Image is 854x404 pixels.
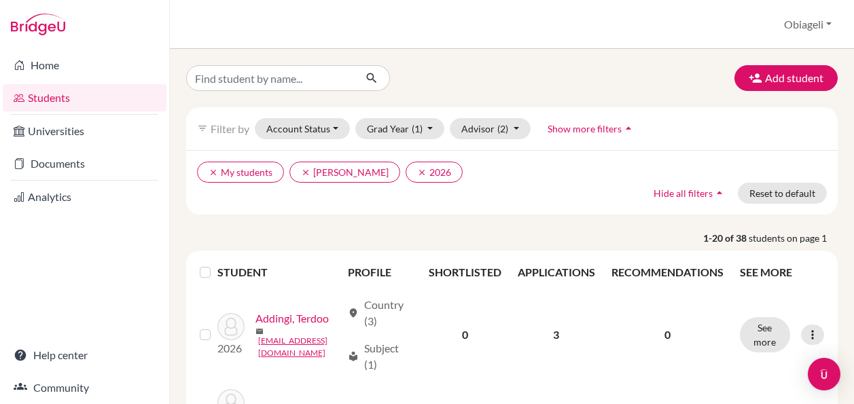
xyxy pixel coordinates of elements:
i: filter_list [197,123,208,134]
button: Advisor(2) [450,118,531,139]
img: Bridge-U [11,14,65,35]
td: 0 [421,289,510,381]
button: Hide all filtersarrow_drop_up [642,183,738,204]
a: Community [3,374,166,401]
button: Add student [734,65,838,91]
button: clear2026 [406,162,463,183]
th: STUDENT [217,256,340,289]
span: Show more filters [548,123,622,134]
button: Show more filtersarrow_drop_up [536,118,647,139]
th: SEE MORE [732,256,832,289]
th: PROFILE [340,256,420,289]
span: mail [255,327,264,335]
td: 3 [510,289,603,381]
div: Open Intercom Messenger [808,358,840,390]
button: See more [740,317,790,352]
div: Country (3) [348,297,412,329]
a: Home [3,52,166,79]
span: students on page 1 [749,231,838,245]
a: Documents [3,150,166,177]
span: Filter by [211,122,249,135]
a: Addingi, Terdoo [255,310,329,327]
th: APPLICATIONS [510,256,603,289]
button: clear[PERSON_NAME] [289,162,400,183]
button: Reset to default [738,183,827,204]
i: clear [417,168,427,177]
a: Analytics [3,183,166,210]
p: 0 [611,327,724,343]
span: location_on [348,308,359,318]
a: Students [3,84,166,111]
div: Subject (1) [348,340,412,373]
i: clear [301,168,310,177]
button: Obiageli [778,12,838,37]
a: [EMAIL_ADDRESS][DOMAIN_NAME] [258,335,342,359]
i: arrow_drop_up [713,186,726,200]
span: (1) [412,123,423,134]
p: 2026 [217,340,245,356]
strong: 1-20 of 38 [703,231,749,245]
span: local_library [348,351,359,362]
button: Account Status [255,118,350,139]
img: Addingi, Terdoo [217,313,245,340]
th: SHORTLISTED [421,256,510,289]
th: RECOMMENDATIONS [603,256,732,289]
button: Grad Year(1) [355,118,445,139]
input: Find student by name... [186,65,355,91]
a: Help center [3,342,166,369]
a: Universities [3,117,166,145]
span: (2) [497,123,508,134]
i: arrow_drop_up [622,122,635,135]
button: clearMy students [197,162,284,183]
span: Hide all filters [654,187,713,199]
i: clear [209,168,218,177]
